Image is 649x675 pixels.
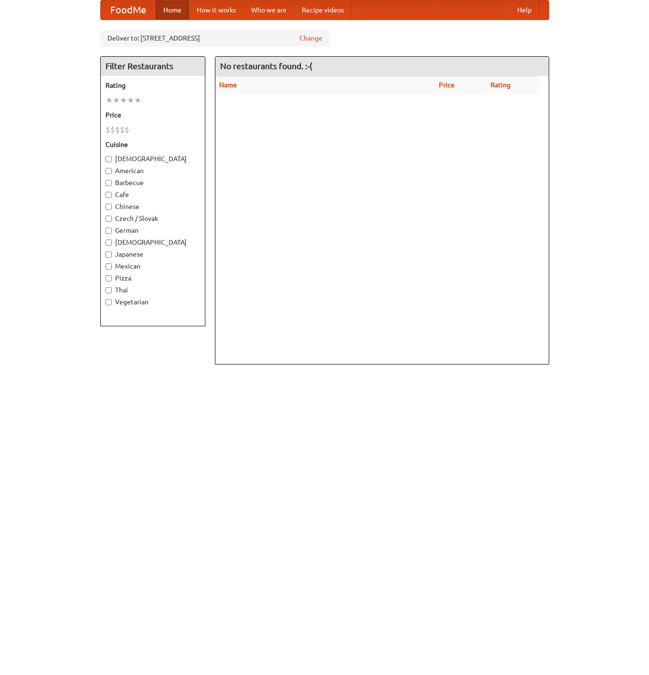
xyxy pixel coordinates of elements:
[106,202,200,211] label: Chinese
[106,125,110,135] li: $
[101,57,205,76] h4: Filter Restaurants
[106,285,200,295] label: Thai
[106,178,200,187] label: Barbecue
[106,216,112,222] input: Czech / Slovak
[110,125,115,135] li: $
[106,299,112,305] input: Vegetarian
[106,238,200,247] label: [DEMOGRAPHIC_DATA]
[106,275,112,281] input: Pizza
[106,95,113,105] li: ★
[106,214,200,223] label: Czech / Slovak
[244,0,294,20] a: Who we are
[294,0,351,20] a: Recipe videos
[134,95,141,105] li: ★
[299,33,322,43] a: Change
[106,140,200,149] h5: Cuisine
[106,263,112,270] input: Mexican
[106,81,200,90] h5: Rating
[106,190,200,199] label: Cafe
[189,0,244,20] a: How it works
[106,166,200,176] label: American
[106,287,112,293] input: Thai
[106,249,200,259] label: Japanese
[106,251,112,258] input: Japanese
[106,261,200,271] label: Mexican
[106,228,112,234] input: German
[101,0,156,20] a: FoodMe
[106,110,200,120] h5: Price
[115,125,120,135] li: $
[106,297,200,307] label: Vegetarian
[106,154,200,164] label: [DEMOGRAPHIC_DATA]
[113,95,120,105] li: ★
[510,0,539,20] a: Help
[125,125,129,135] li: $
[106,226,200,235] label: German
[120,95,127,105] li: ★
[106,168,112,174] input: American
[439,81,455,89] a: Price
[120,125,125,135] li: $
[100,30,330,47] div: Deliver to: [STREET_ADDRESS]
[156,0,189,20] a: Home
[490,81,511,89] a: Rating
[127,95,134,105] li: ★
[106,180,112,186] input: Barbecue
[106,204,112,210] input: Chinese
[106,239,112,246] input: [DEMOGRAPHIC_DATA]
[106,192,112,198] input: Cafe
[219,81,237,89] a: Name
[106,273,200,283] label: Pizza
[220,62,312,71] ng-pluralize: No restaurants found. :-(
[106,156,112,162] input: [DEMOGRAPHIC_DATA]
